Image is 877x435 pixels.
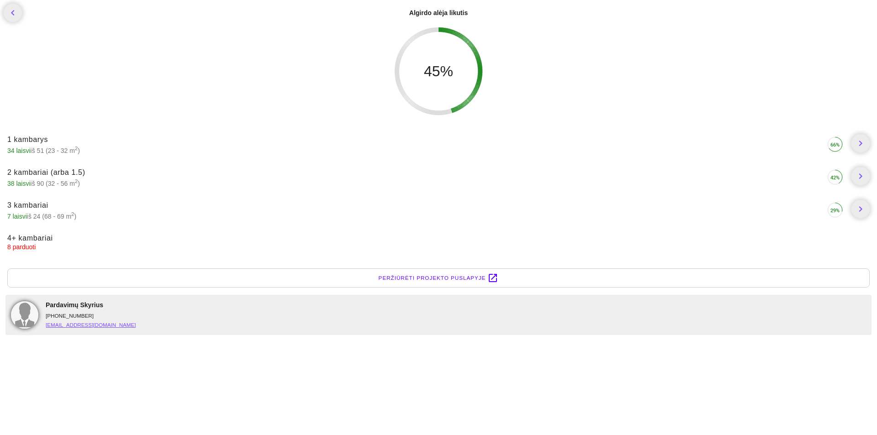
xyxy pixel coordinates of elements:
sup: 2 [75,145,78,151]
span: 4+ kambariai [7,234,53,242]
span: 3 kambariai [7,201,48,209]
i: chevron_right [855,204,866,215]
a: chevron_right [851,167,870,185]
span: 38 laisvi [7,180,31,187]
a: chevron_right [851,200,870,218]
i: chevron_right [855,138,866,149]
i: launch [487,273,498,283]
a: [EMAIL_ADDRESS][DOMAIN_NAME] [46,322,136,328]
span: Peržiūrėti projekto puslapyje [379,273,486,283]
span: iš 51 (23 - 32 m ) [7,144,826,155]
span: 1 kambarys [7,136,48,143]
span: 7 laisvi [7,213,27,220]
span: 8 parduoti [7,243,36,251]
i: chevron_left [7,7,18,18]
span: 2 kambariai (arba 1.5) [7,168,85,176]
sup: 2 [75,178,78,184]
div: [PHONE_NUMBER] [46,311,866,320]
sup: 2 [71,211,74,217]
a: chevron_left [4,4,22,22]
div: 45% [424,67,453,76]
span: iš 24 (68 - 69 m ) [7,210,826,220]
a: chevron_right [851,134,870,152]
img: 29 [826,201,844,219]
div: Algirdo alėja likutis [409,8,468,17]
span: 34 laisvi [7,147,31,154]
span: Pardavimų Skyrius [46,301,103,309]
img: 42 [826,168,844,186]
img: 66 [826,135,844,153]
span: iš 90 (32 - 56 m ) [7,177,826,188]
i: chevron_right [855,171,866,182]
